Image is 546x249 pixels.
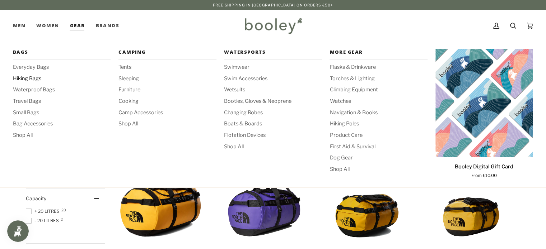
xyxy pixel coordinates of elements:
a: Tents [118,63,216,71]
a: Shop All [224,143,322,151]
a: Watches [330,97,427,105]
a: Hiking Bags [13,75,111,83]
span: Brands [95,22,119,29]
img: The North Face Base Camp Duffel - XS Summit Gold / TNF Black / NFP - Booley Galway [424,149,519,244]
a: Swim Accessories [224,75,322,83]
a: Wetsuits [224,86,322,94]
span: + 20 Litres [26,208,62,215]
p: Booley Digital Gift Card [455,163,513,171]
a: Hiking Poles [330,120,427,128]
a: Sleeping [118,75,216,83]
a: Flotation Devices [224,131,322,139]
img: The North Face Base Camp Duffel - Small Summit Gold / TNF Black / NPF - Booley Galway [321,149,416,244]
a: More Gear [330,49,427,60]
p: Free Shipping in [GEOGRAPHIC_DATA] on Orders €50+ [213,2,333,8]
product-grid-item: Booley Digital Gift Card [435,49,533,179]
img: The North Face Base Camp Duffel - Medium Peak Purple / TNF Black - Booley Galway [217,149,312,244]
a: Swimwear [224,63,322,71]
span: Men [13,22,25,29]
a: Men [13,10,31,42]
a: Shop All [118,120,216,128]
iframe: Button to open loyalty program pop-up [7,220,29,242]
a: Changing Robes [224,109,322,117]
span: Camping [118,49,216,56]
a: Bag Accessories [13,120,111,128]
a: Gear [65,10,90,42]
a: Torches & Lighting [330,75,427,83]
a: Women [31,10,64,42]
a: Everyday Bags [13,63,111,71]
div: Gear Bags Everyday Bags Hiking Bags Waterproof Bags Travel Bags Small Bags Bag Accessories Shop A... [65,10,90,42]
a: Watersports [224,49,322,60]
a: Small Bags [13,109,111,117]
span: 2 [61,217,63,221]
a: Furniture [118,86,216,94]
a: Brands [90,10,125,42]
product-grid-item-variant: €10.00 [435,49,533,157]
span: - 20 Litres [26,217,61,224]
a: Boats & Boards [224,120,322,128]
a: Cooking [118,97,216,105]
span: More Gear [330,49,427,56]
a: Product Care [330,131,427,139]
img: Booley [242,15,304,36]
span: Watersports [224,49,322,56]
a: Camping [118,49,216,60]
a: Waterproof Bags [13,86,111,94]
a: Flasks & Drinkware [330,63,427,71]
a: First Aid & Survival [330,143,427,151]
span: Bags [13,49,111,56]
a: Travel Bags [13,97,111,105]
span: Capacity [26,195,46,201]
span: Women [36,22,59,29]
span: From €10.00 [471,173,497,179]
a: Climbing Equipment [330,86,427,94]
a: Navigation & Books [330,109,427,117]
span: 20 [61,208,66,212]
a: Dog Gear [330,154,427,162]
a: Booties, Gloves & Neoprene [224,97,322,105]
a: Booley Digital Gift Card [435,49,533,157]
a: Booley Digital Gift Card [435,160,533,179]
a: Shop All [330,166,427,173]
a: Camp Accessories [118,109,216,117]
a: Bags [13,49,111,60]
a: Shop All [13,131,111,139]
img: The North Face Base Camp Duffel - Large Summit Gold / TNF Black A - Booley Galway [114,149,209,244]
